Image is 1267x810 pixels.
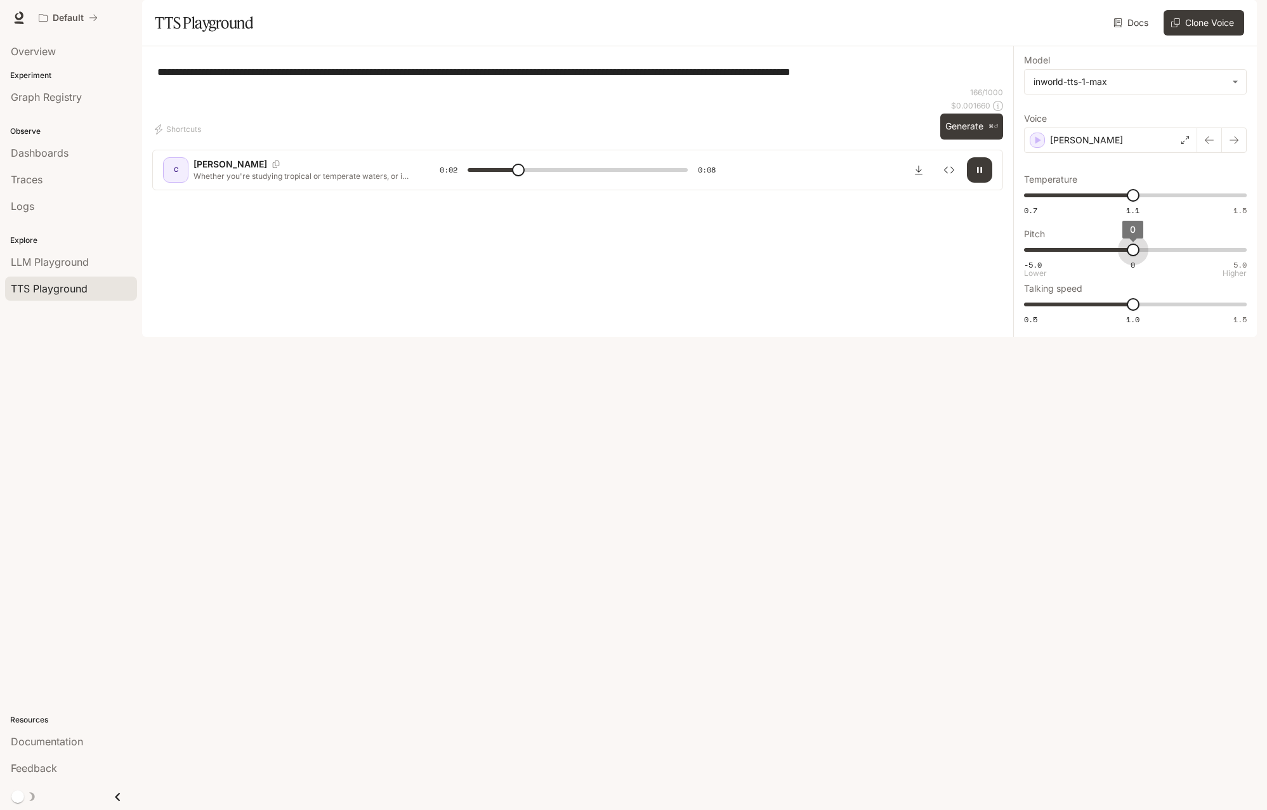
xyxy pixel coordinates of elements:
span: 5.0 [1233,259,1247,270]
div: C [166,160,186,180]
span: 1.0 [1126,314,1139,325]
button: Generate⌘⏎ [940,114,1003,140]
div: inworld-tts-1-max [1034,75,1226,88]
span: 0 [1131,259,1135,270]
button: Clone Voice [1164,10,1244,36]
span: 0 [1130,224,1136,235]
p: ⌘⏎ [988,123,998,131]
div: inworld-tts-1-max [1025,70,1246,94]
p: Higher [1223,270,1247,277]
p: $ 0.001660 [951,100,990,111]
button: Copy Voice ID [267,160,285,168]
span: 0.5 [1024,314,1037,325]
button: Download audio [906,157,931,183]
p: Model [1024,56,1050,65]
p: Temperature [1024,175,1077,184]
p: 166 / 1000 [970,87,1003,98]
p: Pitch [1024,230,1045,238]
button: All workspaces [33,5,103,30]
span: 0:02 [440,164,457,176]
p: Lower [1024,270,1047,277]
span: 1.5 [1233,205,1247,216]
a: Docs [1111,10,1153,36]
p: Talking speed [1024,284,1082,293]
span: 1.1 [1126,205,1139,216]
span: 0.7 [1024,205,1037,216]
span: 0:08 [698,164,716,176]
span: -5.0 [1024,259,1042,270]
button: Inspect [936,157,962,183]
p: Default [53,13,84,23]
span: 1.5 [1233,314,1247,325]
p: [PERSON_NAME] [1050,134,1123,147]
h1: TTS Playground [155,10,253,36]
p: Whether you're studying tropical or temperate waters, or if you are in aquaculture, ecotoxicology... [194,171,409,181]
p: Voice [1024,114,1047,123]
button: Shortcuts [152,119,206,140]
p: [PERSON_NAME] [194,158,267,171]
